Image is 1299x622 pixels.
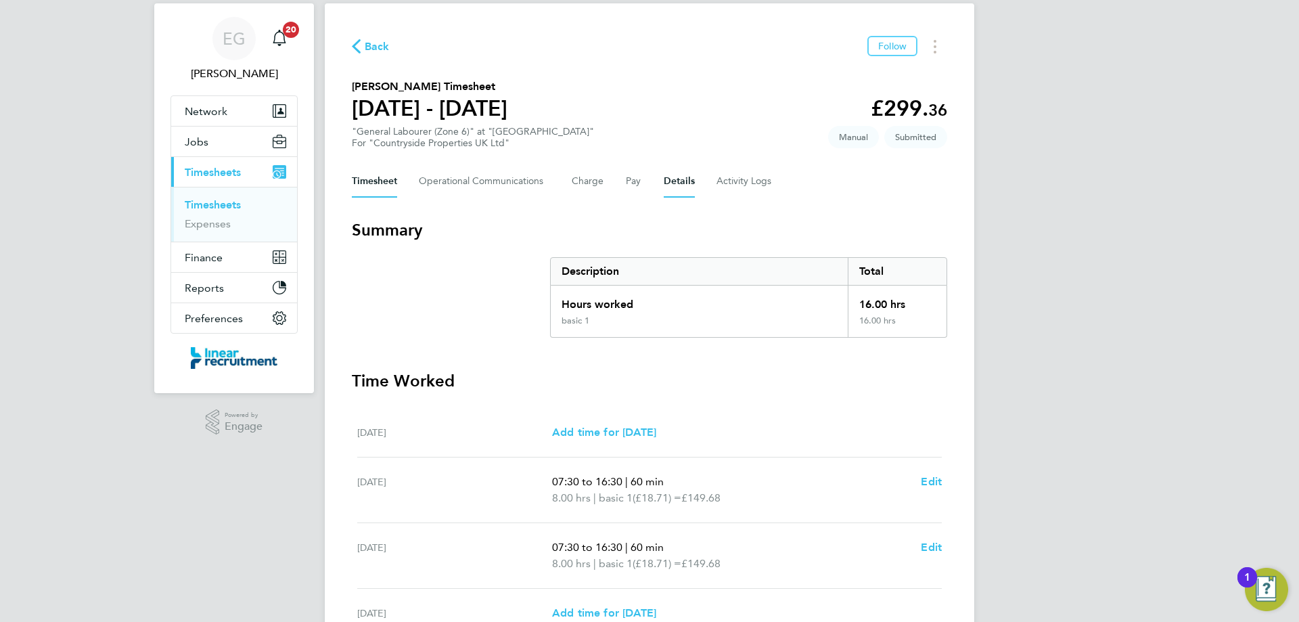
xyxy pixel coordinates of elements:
[352,79,507,95] h2: [PERSON_NAME] Timesheet
[185,135,208,148] span: Jobs
[599,556,633,572] span: basic 1
[365,39,390,55] span: Back
[633,557,681,570] span: (£18.71) =
[185,217,231,230] a: Expenses
[352,38,390,55] button: Back
[878,40,907,52] span: Follow
[625,475,628,488] span: |
[357,474,552,506] div: [DATE]
[352,165,397,198] button: Timesheet
[848,315,947,337] div: 16.00 hrs
[170,347,298,369] a: Go to home page
[923,36,947,57] button: Timesheets Menu
[928,100,947,120] span: 36
[357,539,552,572] div: [DATE]
[572,165,604,198] button: Charge
[171,242,297,272] button: Finance
[223,30,246,47] span: EG
[552,557,591,570] span: 8.00 hrs
[206,409,263,435] a: Powered byEngage
[352,95,507,122] h1: [DATE] - [DATE]
[552,541,622,554] span: 07:30 to 16:30
[357,424,552,441] div: [DATE]
[185,251,223,264] span: Finance
[552,606,656,619] span: Add time for [DATE]
[266,17,293,60] a: 20
[921,474,942,490] a: Edit
[625,541,628,554] span: |
[633,491,681,504] span: (£18.71) =
[171,187,297,242] div: Timesheets
[352,370,947,392] h3: Time Worked
[352,137,594,149] div: For "Countryside Properties UK Ltd"
[921,541,942,554] span: Edit
[552,475,622,488] span: 07:30 to 16:30
[593,491,596,504] span: |
[848,286,947,315] div: 16.00 hrs
[171,127,297,156] button: Jobs
[884,126,947,148] span: This timesheet is Submitted.
[185,166,241,179] span: Timesheets
[185,312,243,325] span: Preferences
[225,409,263,421] span: Powered by
[552,605,656,621] a: Add time for [DATE]
[357,605,552,621] div: [DATE]
[419,165,550,198] button: Operational Communications
[551,286,848,315] div: Hours worked
[550,257,947,338] div: Summary
[681,557,721,570] span: £149.68
[552,424,656,441] a: Add time for [DATE]
[191,347,277,369] img: linearrecruitment-logo-retina.png
[593,557,596,570] span: |
[626,165,642,198] button: Pay
[225,421,263,432] span: Engage
[631,541,664,554] span: 60 min
[552,491,591,504] span: 8.00 hrs
[185,105,227,118] span: Network
[352,126,594,149] div: "General Labourer (Zone 6)" at "[GEOGRAPHIC_DATA]"
[921,539,942,556] a: Edit
[283,22,299,38] span: 20
[921,475,942,488] span: Edit
[171,96,297,126] button: Network
[171,303,297,333] button: Preferences
[867,36,917,56] button: Follow
[848,258,947,285] div: Total
[551,258,848,285] div: Description
[352,219,947,241] h3: Summary
[170,17,298,82] a: EG[PERSON_NAME]
[828,126,879,148] span: This timesheet was manually created.
[681,491,721,504] span: £149.68
[871,95,947,121] app-decimal: £299.
[562,315,589,326] div: basic 1
[1245,568,1288,611] button: Open Resource Center, 1 new notification
[154,3,314,393] nav: Main navigation
[171,273,297,303] button: Reports
[664,165,695,198] button: Details
[631,475,664,488] span: 60 min
[185,198,241,211] a: Timesheets
[185,282,224,294] span: Reports
[599,490,633,506] span: basic 1
[170,66,298,82] span: Eshanthi Goonetilleke
[1244,577,1250,595] div: 1
[716,165,773,198] button: Activity Logs
[552,426,656,439] span: Add time for [DATE]
[171,157,297,187] button: Timesheets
